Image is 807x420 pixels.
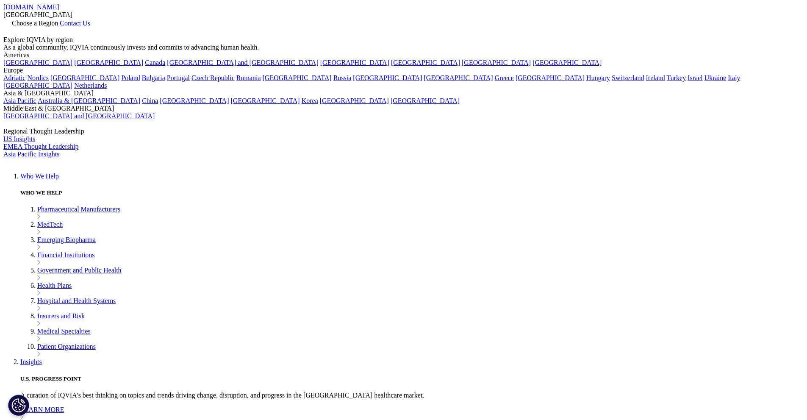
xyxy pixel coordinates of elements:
a: Pharmaceutical Manufacturers [37,206,120,213]
a: Israel [688,74,703,81]
a: [GEOGRAPHIC_DATA] [532,59,602,66]
a: Ireland [646,74,665,81]
a: Russia [333,74,352,81]
a: Canada [145,59,165,66]
a: Hospital and Health Systems [37,297,116,304]
a: Asia Pacific [3,97,36,104]
a: Medical Specialties [37,328,91,335]
a: US Insights [3,135,35,142]
a: Contact Us [60,19,90,27]
a: Adriatic [3,74,25,81]
p: A curation of IQVIA's best thinking on topics and trends driving change, disruption, and progress... [20,392,804,399]
a: Nordics [27,74,49,81]
div: As a global community, IQVIA continuously invests and commits to advancing human health. [3,44,804,51]
a: Ukraine [704,74,727,81]
h5: U.S. PROGRESS POINT [20,375,804,382]
a: [GEOGRAPHIC_DATA] [391,59,460,66]
button: 쿠키 설정 [8,395,29,416]
a: [GEOGRAPHIC_DATA] [353,74,422,81]
a: Who We Help [20,172,59,180]
a: Insights [20,358,42,365]
a: [GEOGRAPHIC_DATA] [424,74,493,81]
a: MedTech [37,221,63,228]
a: Financial Institutions [37,251,95,259]
a: China [142,97,158,104]
a: Korea [302,97,318,104]
a: Government and Public Health [37,267,122,274]
a: [GEOGRAPHIC_DATA] [74,59,143,66]
a: Insurers and Risk [37,312,85,320]
a: [GEOGRAPHIC_DATA] and [GEOGRAPHIC_DATA] [3,112,155,120]
div: Regional Thought Leadership [3,128,804,135]
a: [GEOGRAPHIC_DATA] [516,74,585,81]
div: Europe [3,67,804,74]
a: [GEOGRAPHIC_DATA] [263,74,332,81]
a: [GEOGRAPHIC_DATA] [231,97,300,104]
a: Netherlands [74,82,107,89]
a: Hungary [586,74,610,81]
a: [GEOGRAPHIC_DATA] [3,59,72,66]
a: [DOMAIN_NAME] [3,3,59,11]
a: Emerging Biopharma [37,236,96,243]
a: [GEOGRAPHIC_DATA] [391,97,460,104]
a: Asia Pacific Insights [3,150,59,158]
a: Bulgaria [142,74,165,81]
a: Poland [121,74,140,81]
a: EMEA Thought Leadership [3,143,78,150]
div: Asia & [GEOGRAPHIC_DATA] [3,89,804,97]
a: [GEOGRAPHIC_DATA] [462,59,531,66]
a: Czech Republic [191,74,235,81]
a: Italy [728,74,740,81]
a: [GEOGRAPHIC_DATA] [3,82,72,89]
a: Australia & [GEOGRAPHIC_DATA] [38,97,140,104]
div: Americas [3,51,804,59]
a: Greece [495,74,514,81]
a: [GEOGRAPHIC_DATA] [320,97,389,104]
div: Explore IQVIA by region [3,36,804,44]
a: Turkey [667,74,686,81]
a: Portugal [167,74,190,81]
a: Romania [236,74,261,81]
a: [GEOGRAPHIC_DATA] [160,97,229,104]
a: [GEOGRAPHIC_DATA] and [GEOGRAPHIC_DATA] [167,59,318,66]
a: Health Plans [37,282,72,289]
span: Choose a Region [12,19,58,27]
h5: WHO WE HELP [20,189,804,196]
a: Patient Organizations [37,343,96,350]
a: Switzerland [612,74,644,81]
a: [GEOGRAPHIC_DATA] [50,74,119,81]
div: [GEOGRAPHIC_DATA] [3,11,804,19]
div: Middle East & [GEOGRAPHIC_DATA] [3,105,804,112]
a: [GEOGRAPHIC_DATA] [320,59,389,66]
